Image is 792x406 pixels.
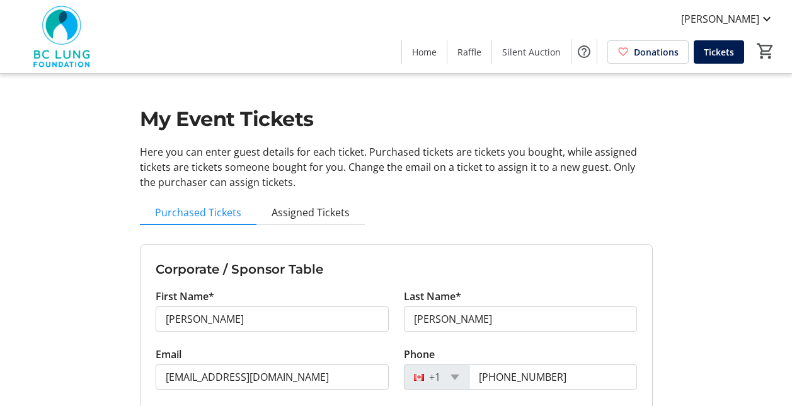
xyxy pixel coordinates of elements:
[156,289,214,304] label: First Name*
[694,40,744,64] a: Tickets
[607,40,689,64] a: Donations
[469,364,637,390] input: (506) 234-5678
[571,39,597,64] button: Help
[156,347,181,362] label: Email
[502,45,561,59] span: Silent Auction
[492,40,571,64] a: Silent Auction
[457,45,481,59] span: Raffle
[140,144,653,190] p: Here you can enter guest details for each ticket. Purchased tickets are tickets you bought, while...
[140,104,653,134] h1: My Event Tickets
[634,45,679,59] span: Donations
[681,11,759,26] span: [PERSON_NAME]
[412,45,437,59] span: Home
[272,207,350,217] span: Assigned Tickets
[404,347,435,362] label: Phone
[447,40,491,64] a: Raffle
[404,289,461,304] label: Last Name*
[402,40,447,64] a: Home
[8,5,120,68] img: BC Lung Foundation's Logo
[704,45,734,59] span: Tickets
[754,40,777,62] button: Cart
[156,260,637,279] h3: Corporate / Sponsor Table
[155,207,241,217] span: Purchased Tickets
[671,9,784,29] button: [PERSON_NAME]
